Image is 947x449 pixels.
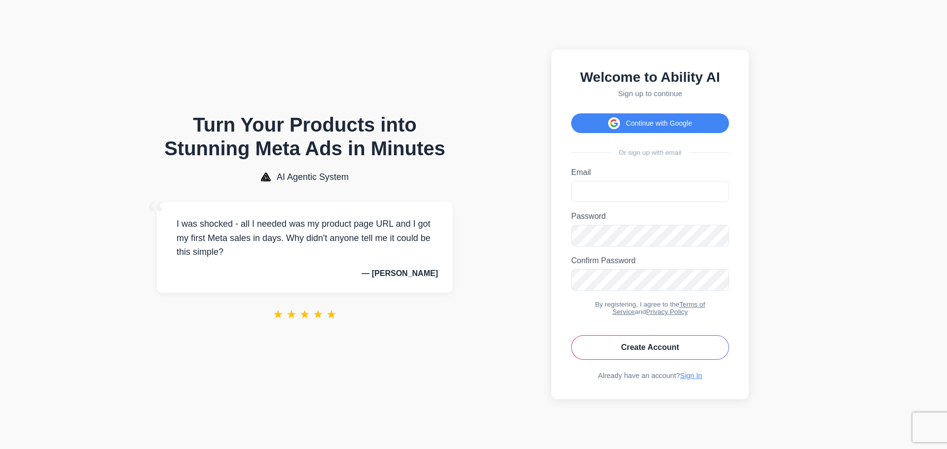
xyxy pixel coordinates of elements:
[261,173,271,181] img: AI Agentic System Logo
[571,149,729,156] div: Or sign up with email
[646,308,688,315] a: Privacy Policy
[680,372,702,380] a: Sign In
[157,113,453,160] h1: Turn Your Products into Stunning Meta Ads in Minutes
[571,256,729,265] label: Confirm Password
[172,217,438,259] p: I was shocked - all I needed was my product page URL and I got my first Meta sales in days. Why d...
[571,168,729,177] label: Email
[613,301,705,315] a: Terms of Service
[571,301,729,315] div: By registering, I agree to the and
[571,89,729,98] p: Sign up to continue
[571,69,729,85] h2: Welcome to Ability AI
[299,308,310,321] span: ★
[277,172,349,182] span: AI Agentic System
[172,269,438,278] p: — [PERSON_NAME]
[571,212,729,221] label: Password
[571,113,729,133] button: Continue with Google
[313,308,324,321] span: ★
[571,335,729,360] button: Create Account
[286,308,297,321] span: ★
[326,308,337,321] span: ★
[147,192,165,237] span: “
[571,372,729,380] div: Already have an account?
[273,308,284,321] span: ★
